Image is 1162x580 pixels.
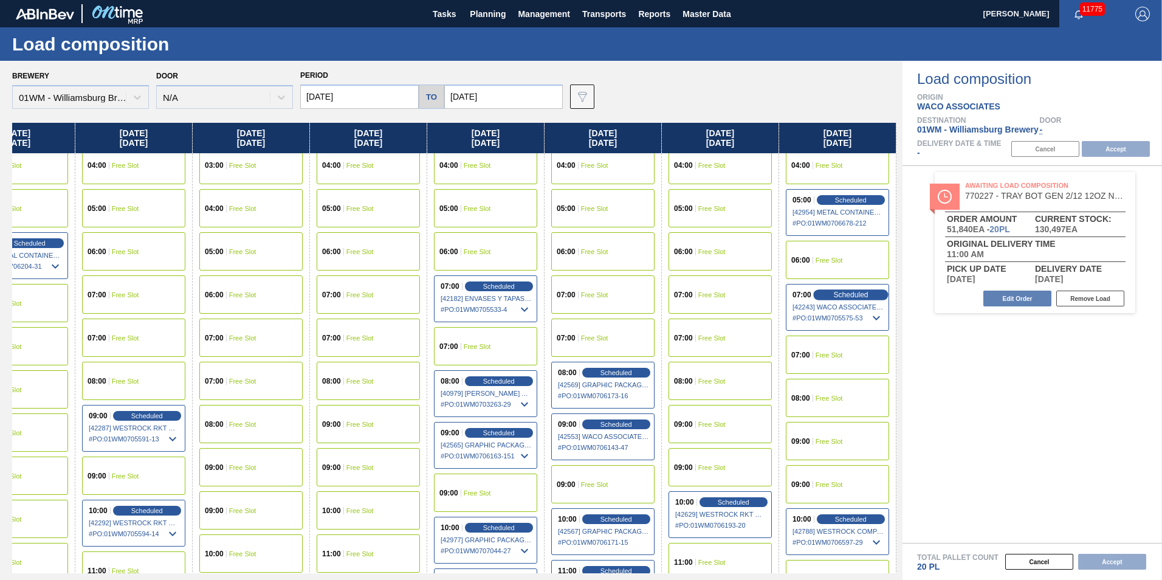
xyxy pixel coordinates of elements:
[346,248,374,255] span: Free Slot
[322,507,341,514] span: 10:00
[558,440,649,455] span: # PO : 01WM0706143-47
[439,248,458,255] span: 06:00
[835,516,867,523] span: Scheduled
[439,489,458,497] span: 09:00
[346,550,374,558] span: Free Slot
[698,291,726,299] span: Free Slot
[229,334,256,342] span: Free Slot
[698,248,726,255] span: Free Slot
[89,507,108,514] span: 10:00
[322,464,341,471] span: 09:00
[441,544,532,558] span: # PO : 01WM0707044-27
[112,248,139,255] span: Free Slot
[718,499,749,506] span: Scheduled
[16,9,74,19] img: TNhmsLtSVTkK8tSr43FrP2fwEKptu5GPRR3wAAAABJRU5ErkJggg==
[558,381,649,388] span: [42569] GRAPHIC PACKAGING INTERNATIONA - 0008221069
[441,295,532,302] span: [42182] ENVASES Y TAPAS MODELO S A DE - 0008257397
[792,535,884,550] span: # PO : 01WM0706597-29
[112,567,139,575] span: Free Slot
[88,205,106,212] span: 05:00
[131,412,163,419] span: Scheduled
[698,205,726,212] span: Free Slot
[1135,7,1150,21] img: Logout
[464,489,491,497] span: Free Slot
[1040,125,1043,134] span: -
[600,421,632,428] span: Scheduled
[917,125,1039,134] span: 01WM - Williamsburg Brewery
[112,205,139,212] span: Free Slot
[917,117,1040,124] span: Destination
[816,162,843,169] span: Free Slot
[464,343,491,350] span: Free Slot
[12,37,228,51] h1: Load composition
[675,499,694,506] span: 10:00
[89,519,180,526] span: [42292] WESTROCK RKT COMPANY CORRUGATE - 0008307379
[917,72,1162,86] span: Load composition
[674,559,693,566] span: 11:00
[1059,5,1098,22] button: Notifications
[464,205,491,212] span: Free Slot
[229,162,256,169] span: Free Slot
[558,421,577,428] span: 09:00
[792,216,884,230] span: # PO : 01WM0706678-212
[322,248,341,255] span: 06:00
[346,378,374,385] span: Free Slot
[229,205,256,212] span: Free Slot
[557,248,576,255] span: 06:00
[205,507,224,514] span: 09:00
[205,334,224,342] span: 07:00
[816,351,843,359] span: Free Slot
[112,334,139,342] span: Free Slot
[346,507,374,514] span: Free Slot
[322,334,341,342] span: 07:00
[88,248,106,255] span: 06:00
[791,162,810,169] span: 04:00
[205,162,224,169] span: 03:00
[558,433,649,440] span: [42553] WACO ASSOCIATES - 0008253884
[300,71,328,80] span: Period
[112,378,139,385] span: Free Slot
[1080,2,1105,16] span: 11775
[600,567,632,575] span: Scheduled
[792,311,884,325] span: # PO : 01WM0705575-53
[674,464,693,471] span: 09:00
[88,472,106,480] span: 09:00
[792,303,884,311] span: [42243] WACO ASSOCIATES - 0008253884
[229,248,256,255] span: Free Slot
[581,291,608,299] span: Free Slot
[439,205,458,212] span: 05:00
[464,162,491,169] span: Free Slot
[88,291,106,299] span: 07:00
[792,209,884,216] span: [42954] METAL CONTAINER CORPORATION - 0008219743
[483,378,515,385] span: Scheduled
[322,550,341,558] span: 11:00
[791,257,810,264] span: 06:00
[698,334,726,342] span: Free Slot
[779,123,896,153] div: [DATE] [DATE]
[441,390,532,397] span: [40979] Brooks and Whittle - Saint Louis - 0008221115
[470,7,506,21] span: Planning
[483,283,515,290] span: Scheduled
[88,378,106,385] span: 08:00
[205,464,224,471] span: 09:00
[441,536,532,544] span: [42977] GRAPHIC PACKAGING INTERNATIONA - 0008221069
[346,464,374,471] span: Free Slot
[674,205,693,212] span: 05:00
[792,516,811,523] span: 10:00
[14,240,46,247] span: Scheduled
[791,438,810,445] span: 09:00
[156,72,178,80] label: Door
[88,567,106,575] span: 11:00
[518,7,570,21] span: Management
[575,89,590,104] img: icon-filter-gray
[89,526,180,541] span: # PO : 01WM0705594-14
[674,248,693,255] span: 06:00
[792,196,811,204] span: 05:00
[229,291,256,299] span: Free Slot
[792,528,884,535] span: [42788] WESTROCK COMPANY - FOLDING CAR - 0008219776
[557,291,576,299] span: 07:00
[558,369,577,376] span: 08:00
[441,429,459,437] span: 09:00
[558,528,649,535] span: [42567] GRAPHIC PACKAGING INTERNATIONA - 0008221069
[112,162,139,169] span: Free Slot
